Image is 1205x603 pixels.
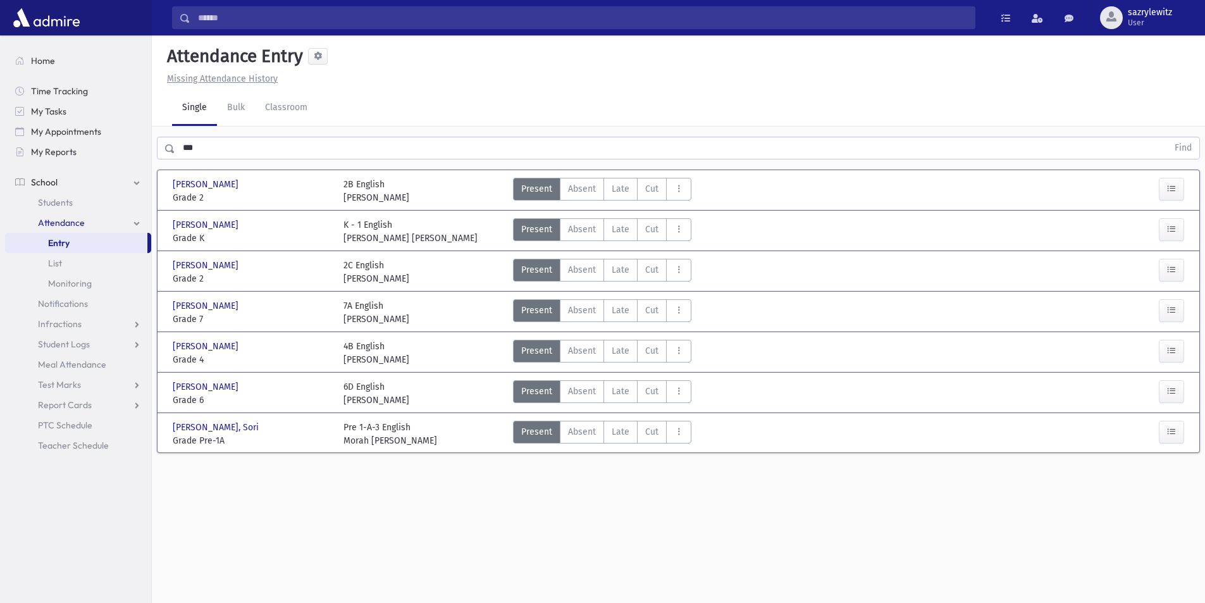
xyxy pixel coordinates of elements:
[5,415,151,435] a: PTC Schedule
[343,380,409,407] div: 6D English [PERSON_NAME]
[521,263,552,277] span: Present
[173,421,261,434] span: [PERSON_NAME], Sori
[513,259,691,285] div: AttTypes
[568,223,596,236] span: Absent
[1128,18,1172,28] span: User
[31,106,66,117] span: My Tasks
[513,178,691,204] div: AttTypes
[521,344,552,357] span: Present
[568,344,596,357] span: Absent
[5,395,151,415] a: Report Cards
[521,223,552,236] span: Present
[38,217,85,228] span: Attendance
[521,182,552,196] span: Present
[5,314,151,334] a: Infractions
[343,218,478,245] div: K - 1 English [PERSON_NAME] [PERSON_NAME]
[513,218,691,245] div: AttTypes
[343,259,409,285] div: 2C English [PERSON_NAME]
[5,233,147,253] a: Entry
[513,340,691,366] div: AttTypes
[173,218,241,232] span: [PERSON_NAME]
[343,178,409,204] div: 2B English [PERSON_NAME]
[568,385,596,398] span: Absent
[31,85,88,97] span: Time Tracking
[5,101,151,121] a: My Tasks
[38,318,82,330] span: Infractions
[173,191,331,204] span: Grade 2
[5,294,151,314] a: Notifications
[162,46,303,67] h5: Attendance Entry
[612,223,629,236] span: Late
[5,81,151,101] a: Time Tracking
[645,223,658,236] span: Cut
[255,90,318,126] a: Classroom
[612,344,629,357] span: Late
[568,304,596,317] span: Absent
[612,182,629,196] span: Late
[173,340,241,353] span: [PERSON_NAME]
[173,313,331,326] span: Grade 7
[173,434,331,447] span: Grade Pre-1A
[38,399,92,411] span: Report Cards
[172,90,217,126] a: Single
[5,121,151,142] a: My Appointments
[645,425,658,438] span: Cut
[343,299,409,326] div: 7A English [PERSON_NAME]
[568,263,596,277] span: Absent
[31,126,101,137] span: My Appointments
[217,90,255,126] a: Bulk
[645,385,658,398] span: Cut
[5,375,151,395] a: Test Marks
[612,304,629,317] span: Late
[521,385,552,398] span: Present
[513,380,691,407] div: AttTypes
[645,182,658,196] span: Cut
[521,425,552,438] span: Present
[31,146,77,158] span: My Reports
[173,259,241,272] span: [PERSON_NAME]
[5,253,151,273] a: List
[5,354,151,375] a: Meal Attendance
[31,55,55,66] span: Home
[173,178,241,191] span: [PERSON_NAME]
[31,177,58,188] span: School
[5,172,151,192] a: School
[568,182,596,196] span: Absent
[5,334,151,354] a: Student Logs
[5,435,151,456] a: Teacher Schedule
[343,340,409,366] div: 4B English [PERSON_NAME]
[645,344,658,357] span: Cut
[173,299,241,313] span: [PERSON_NAME]
[1128,8,1172,18] span: sazrylewitz
[38,298,88,309] span: Notifications
[568,425,596,438] span: Absent
[645,304,658,317] span: Cut
[173,380,241,394] span: [PERSON_NAME]
[1167,137,1199,159] button: Find
[48,278,92,289] span: Monitoring
[38,440,109,451] span: Teacher Schedule
[167,73,278,84] u: Missing Attendance History
[645,263,658,277] span: Cut
[162,73,278,84] a: Missing Attendance History
[5,213,151,233] a: Attendance
[612,385,629,398] span: Late
[5,192,151,213] a: Students
[38,359,106,370] span: Meal Attendance
[10,5,83,30] img: AdmirePro
[521,304,552,317] span: Present
[173,394,331,407] span: Grade 6
[190,6,975,29] input: Search
[38,339,90,350] span: Student Logs
[48,258,62,269] span: List
[38,420,92,431] span: PTC Schedule
[5,142,151,162] a: My Reports
[48,237,70,249] span: Entry
[612,263,629,277] span: Late
[513,421,691,447] div: AttTypes
[38,197,73,208] span: Students
[173,232,331,245] span: Grade K
[173,272,331,285] span: Grade 2
[38,379,81,390] span: Test Marks
[612,425,629,438] span: Late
